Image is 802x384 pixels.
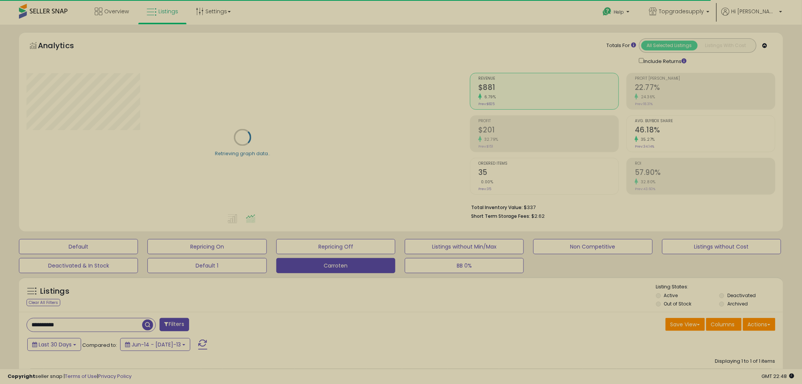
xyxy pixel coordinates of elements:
button: Columns [706,318,742,331]
li: $337 [471,202,770,211]
div: Displaying 1 to 1 of 1 items [715,358,775,365]
small: Prev: 18.31% [635,102,653,106]
button: Jun-14 - [DATE]-13 [120,338,190,351]
h2: 57.90% [635,168,775,178]
button: Listings With Cost [697,41,754,50]
button: Listings without Cost [662,239,781,254]
span: Hi [PERSON_NAME] [732,8,777,15]
span: Profit [PERSON_NAME] [635,77,775,81]
small: Prev: $825 [478,102,495,106]
a: Help [597,1,637,25]
div: Include Returns [633,57,696,65]
label: Archived [727,301,748,307]
span: Avg. Buybox Share [635,119,775,123]
div: Totals For [607,42,636,49]
small: Prev: 43.60% [635,187,655,191]
h5: Listings [40,286,69,297]
span: ROI [635,162,775,166]
small: 24.36% [638,94,655,100]
small: 0.00% [478,179,493,185]
span: Jun-14 - [DATE]-13 [132,341,181,348]
a: Privacy Policy [98,373,132,380]
button: Non Competitive [533,239,652,254]
b: Short Term Storage Fees: [471,213,530,219]
button: Save View [666,318,705,331]
i: Get Help [603,7,612,16]
label: Deactivated [727,292,756,299]
small: 32.79% [482,137,498,142]
h2: 22.77% [635,83,775,93]
strong: Copyright [8,373,35,380]
span: Columns [711,321,735,328]
div: Clear All Filters [27,299,60,306]
span: Ordered Items [478,162,619,166]
span: Topgradesupply [659,8,704,15]
span: Help [614,9,624,15]
h2: $201 [478,126,619,136]
small: Prev: $151 [478,144,493,149]
label: Active [664,292,678,299]
span: 2025-08-13 22:48 GMT [762,373,794,380]
button: BB 0% [405,258,524,273]
span: Overview [104,8,129,15]
a: Terms of Use [65,373,97,380]
button: Repricing On [147,239,266,254]
small: 35.27% [638,137,655,142]
span: Profit [478,119,619,123]
div: Retrieving graph data.. [215,150,270,157]
a: Hi [PERSON_NAME] [722,8,782,25]
small: Prev: 35 [478,187,491,191]
button: Default 1 [147,258,266,273]
span: Compared to: [82,342,117,349]
button: Default [19,239,138,254]
span: Revenue [478,77,619,81]
span: Listings [158,8,178,15]
span: Last 30 Days [39,341,72,348]
small: 32.80% [638,179,656,185]
h2: $881 [478,83,619,93]
small: Prev: 34.14% [635,144,654,149]
button: Listings without Min/Max [405,239,524,254]
b: Total Inventory Value: [471,204,523,211]
p: Listing States: [656,283,783,291]
button: Last 30 Days [27,338,81,351]
h5: Analytics [38,40,89,53]
button: Repricing Off [276,239,395,254]
button: Carroten [276,258,395,273]
button: Filters [160,318,189,331]
button: Actions [743,318,775,331]
span: $2.62 [531,212,545,220]
label: Out of Stock [664,301,692,307]
h2: 46.18% [635,126,775,136]
div: seller snap | | [8,373,132,380]
button: Deactivated & In Stock [19,258,138,273]
h2: 35 [478,168,619,178]
small: 6.79% [482,94,496,100]
button: All Selected Listings [641,41,698,50]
